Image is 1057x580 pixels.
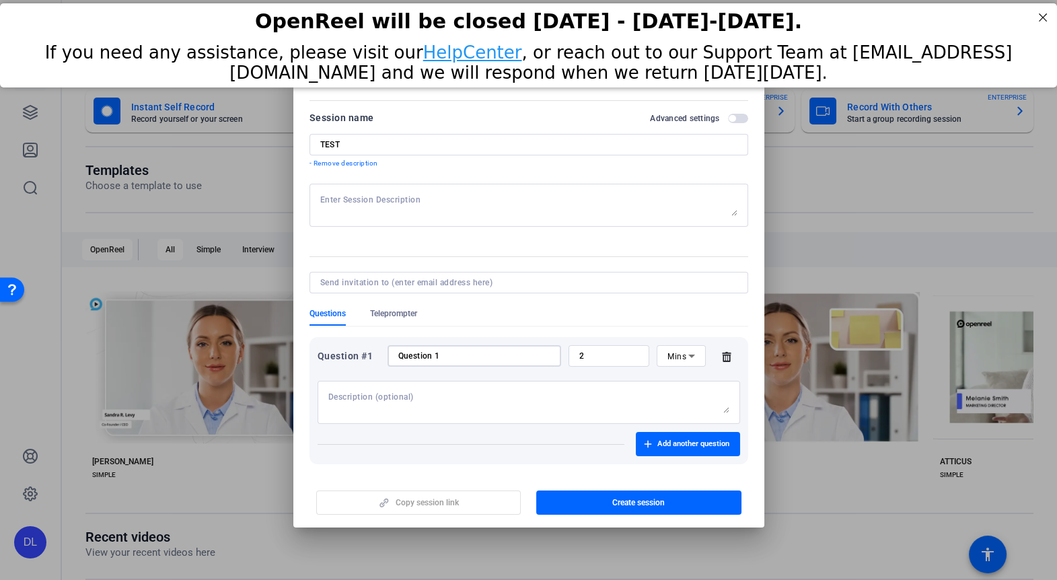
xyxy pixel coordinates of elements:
button: Create session [536,491,741,515]
span: If you need any assistance, please visit our , or reach out to our Support Team at [EMAIL_ADDRESS... [45,39,1013,79]
input: Time [579,351,639,361]
div: Session name [309,110,374,126]
div: OpenReel will be closed [DATE] - [DATE]-[DATE]. [17,6,1040,30]
button: Add another question [636,432,740,456]
p: - Remove description [309,158,748,169]
input: Enter your question here [398,351,550,361]
input: Send invitation to (enter email address here) [320,277,732,288]
a: HelpCenter [423,39,522,59]
span: Questions [309,308,346,319]
span: Teleprompter [370,308,417,319]
span: Mins [667,352,686,361]
div: Question #1 [318,348,380,364]
span: Add another question [657,439,729,449]
span: Create session [612,497,665,508]
h2: Advanced settings [650,113,719,124]
input: Enter Session Name [320,139,737,150]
